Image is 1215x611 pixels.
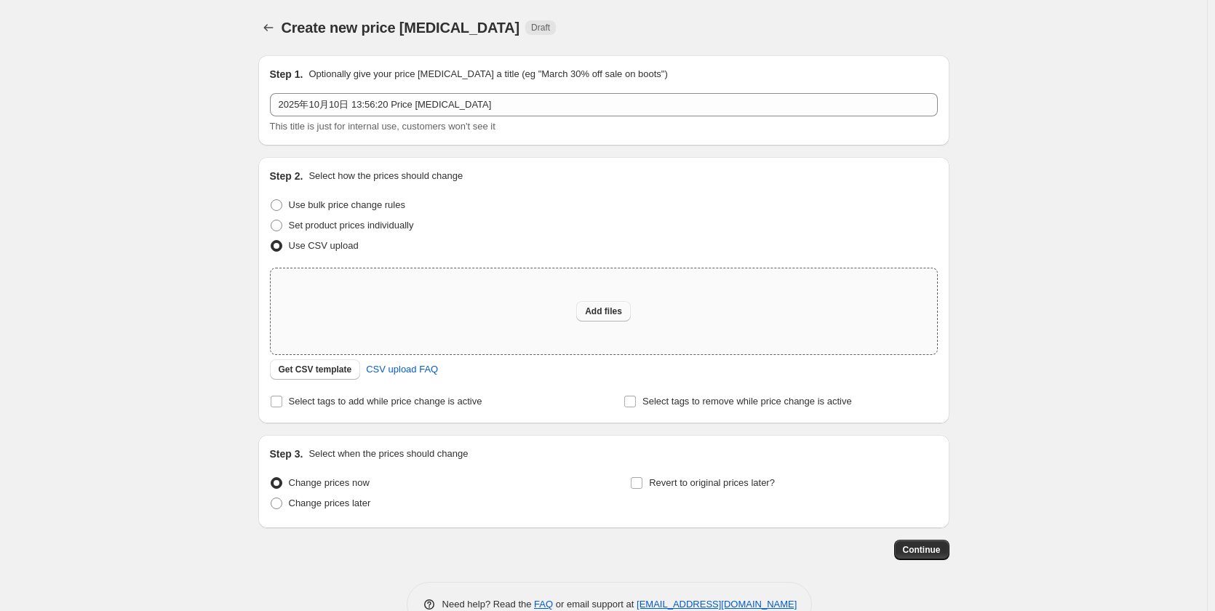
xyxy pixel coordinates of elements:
p: Select how the prices should change [308,169,463,183]
h2: Step 2. [270,169,303,183]
a: [EMAIL_ADDRESS][DOMAIN_NAME] [637,599,797,610]
span: Add files [585,305,622,317]
span: Create new price [MEDICAL_DATA] [282,20,520,36]
span: Select tags to add while price change is active [289,396,482,407]
span: Change prices now [289,477,370,488]
span: Draft [531,22,550,33]
span: Get CSV template [279,364,352,375]
span: Set product prices individually [289,220,414,231]
span: Use CSV upload [289,240,359,251]
span: This title is just for internal use, customers won't see it [270,121,495,132]
p: Select when the prices should change [308,447,468,461]
span: or email support at [553,599,637,610]
span: Use bulk price change rules [289,199,405,210]
input: 30% off holiday sale [270,93,938,116]
button: Continue [894,540,949,560]
p: Optionally give your price [MEDICAL_DATA] a title (eg "March 30% off sale on boots") [308,67,667,81]
button: Get CSV template [270,359,361,380]
span: Select tags to remove while price change is active [642,396,852,407]
h2: Step 3. [270,447,303,461]
span: Revert to original prices later? [649,477,775,488]
a: CSV upload FAQ [357,358,447,381]
span: Continue [903,544,941,556]
button: Add files [576,301,631,322]
h2: Step 1. [270,67,303,81]
span: Need help? Read the [442,599,535,610]
button: Price change jobs [258,17,279,38]
span: CSV upload FAQ [366,362,438,377]
a: FAQ [534,599,553,610]
span: Change prices later [289,498,371,508]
